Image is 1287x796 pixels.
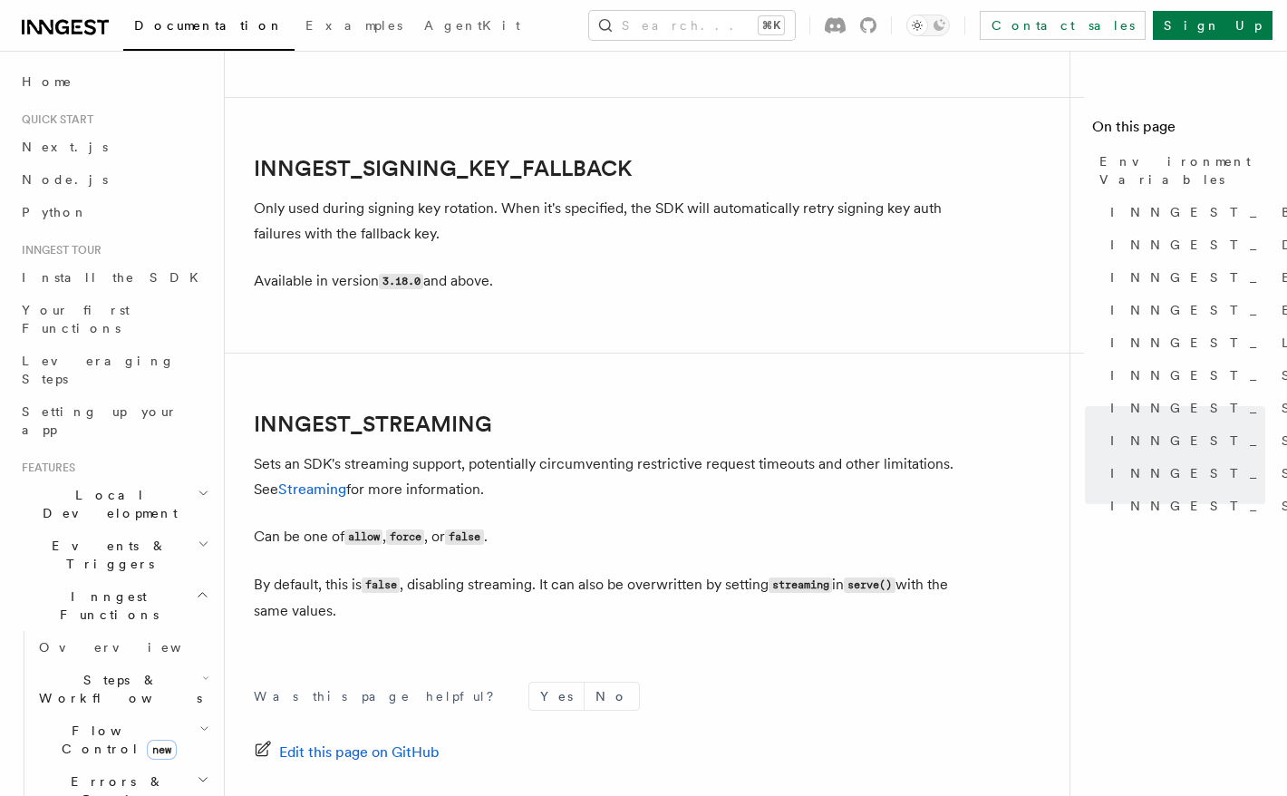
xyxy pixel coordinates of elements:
[278,481,346,498] a: Streaming
[134,18,284,33] span: Documentation
[32,664,213,714] button: Steps & Workflows
[254,524,979,550] p: Can be one of , , or .
[15,529,213,580] button: Events & Triggers
[445,529,483,545] code: false
[1092,145,1265,196] a: Environment Variables
[1103,457,1265,490] a: INNGEST_SIGNING_KEY_FALLBACK
[254,451,979,502] p: Sets an SDK's streaming support, potentially circumventing restrictive request timeouts and other...
[379,274,423,289] code: 3.18.0
[15,131,213,163] a: Next.js
[22,205,88,219] span: Python
[1099,152,1265,189] span: Environment Variables
[22,73,73,91] span: Home
[589,11,795,40] button: Search...⌘K
[32,631,213,664] a: Overview
[15,587,196,624] span: Inngest Functions
[1103,294,1265,326] a: INNGEST_EVENT_KEY
[22,140,108,154] span: Next.js
[15,537,198,573] span: Events & Triggers
[254,572,979,624] p: By default, this is , disabling streaming. It can also be overwritten by setting in with the same...
[15,461,75,475] span: Features
[1103,228,1265,261] a: INNGEST_DEV
[279,740,440,765] span: Edit this page on GitHub
[123,5,295,51] a: Documentation
[15,345,213,395] a: Leveraging Steps
[906,15,950,36] button: Toggle dark mode
[32,671,202,707] span: Steps & Workflows
[15,243,102,257] span: Inngest tour
[529,683,584,710] button: Yes
[22,172,108,187] span: Node.js
[254,740,440,765] a: Edit this page on GitHub
[147,740,177,760] span: new
[1103,196,1265,228] a: INNGEST_BASE_URL
[32,722,199,758] span: Flow Control
[1103,261,1265,294] a: INNGEST_ENV
[1103,490,1265,522] a: INNGEST_STREAMING
[254,196,979,247] p: Only used during signing key rotation. When it's specified, the SDK will automatically retry sign...
[1103,359,1265,392] a: INNGEST_SERVE_HOST
[362,578,400,593] code: false
[39,640,226,655] span: Overview
[32,714,213,765] button: Flow Controlnew
[15,294,213,345] a: Your first Functions
[305,18,402,33] span: Examples
[980,11,1146,40] a: Contact sales
[22,354,175,386] span: Leveraging Steps
[759,16,784,34] kbd: ⌘K
[295,5,413,49] a: Examples
[254,156,632,181] a: INNGEST_SIGNING_KEY_FALLBACK
[15,65,213,98] a: Home
[769,578,832,593] code: streaming
[1092,116,1265,145] h4: On this page
[1103,392,1265,424] a: INNGEST_SERVE_PATH
[424,18,520,33] span: AgentKit
[15,580,213,631] button: Inngest Functions
[22,404,178,437] span: Setting up your app
[844,578,895,593] code: serve()
[15,486,198,522] span: Local Development
[585,683,639,710] button: No
[15,163,213,196] a: Node.js
[22,303,130,335] span: Your first Functions
[15,395,213,446] a: Setting up your app
[1103,424,1265,457] a: INNGEST_SIGNING_KEY
[1103,326,1265,359] a: INNGEST_LOG_LEVEL
[254,687,507,705] p: Was this page helpful?
[15,479,213,529] button: Local Development
[22,270,209,285] span: Install the SDK
[1153,11,1272,40] a: Sign Up
[15,196,213,228] a: Python
[15,112,93,127] span: Quick start
[254,412,492,437] a: INNGEST_STREAMING
[386,529,424,545] code: force
[254,268,979,295] p: Available in version and above.
[413,5,531,49] a: AgentKit
[15,261,213,294] a: Install the SDK
[344,529,382,545] code: allow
